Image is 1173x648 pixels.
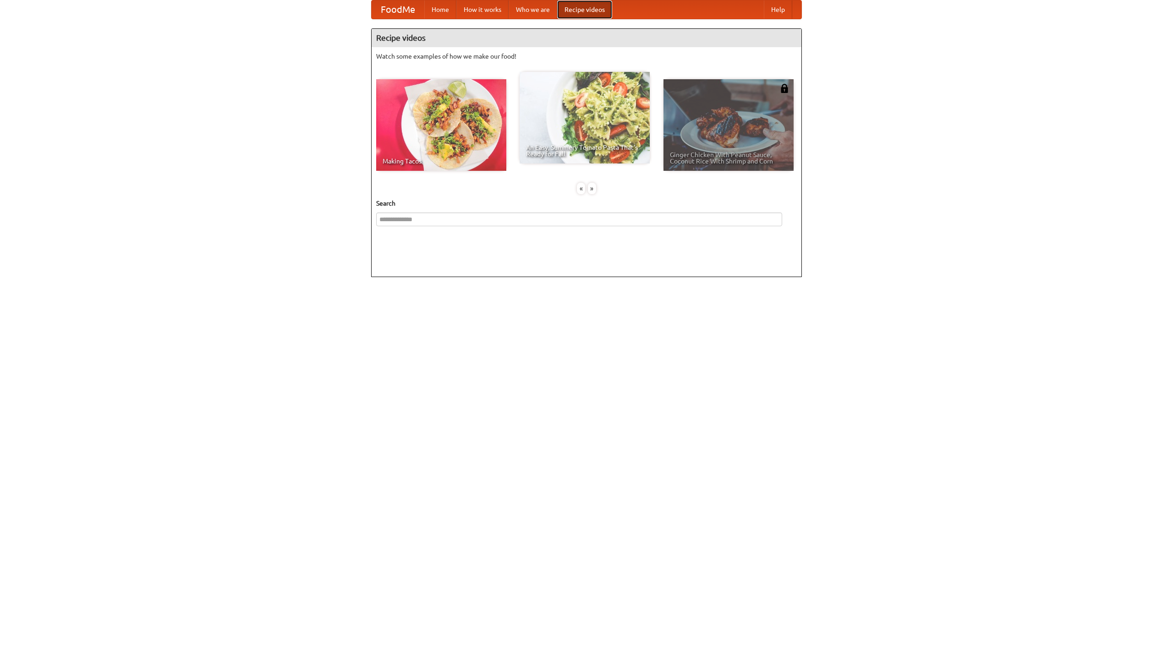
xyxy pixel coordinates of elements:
h5: Search [376,199,797,208]
a: How it works [456,0,509,19]
img: 483408.png [780,84,789,93]
a: Recipe videos [557,0,612,19]
span: An Easy, Summery Tomato Pasta That's Ready for Fall [526,144,643,157]
div: « [577,183,585,194]
span: Making Tacos [383,158,500,164]
a: Making Tacos [376,79,506,171]
a: Who we are [509,0,557,19]
a: Help [764,0,792,19]
a: Home [424,0,456,19]
div: » [588,183,596,194]
p: Watch some examples of how we make our food! [376,52,797,61]
a: An Easy, Summery Tomato Pasta That's Ready for Fall [520,72,650,163]
a: FoodMe [372,0,424,19]
h4: Recipe videos [372,29,801,47]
